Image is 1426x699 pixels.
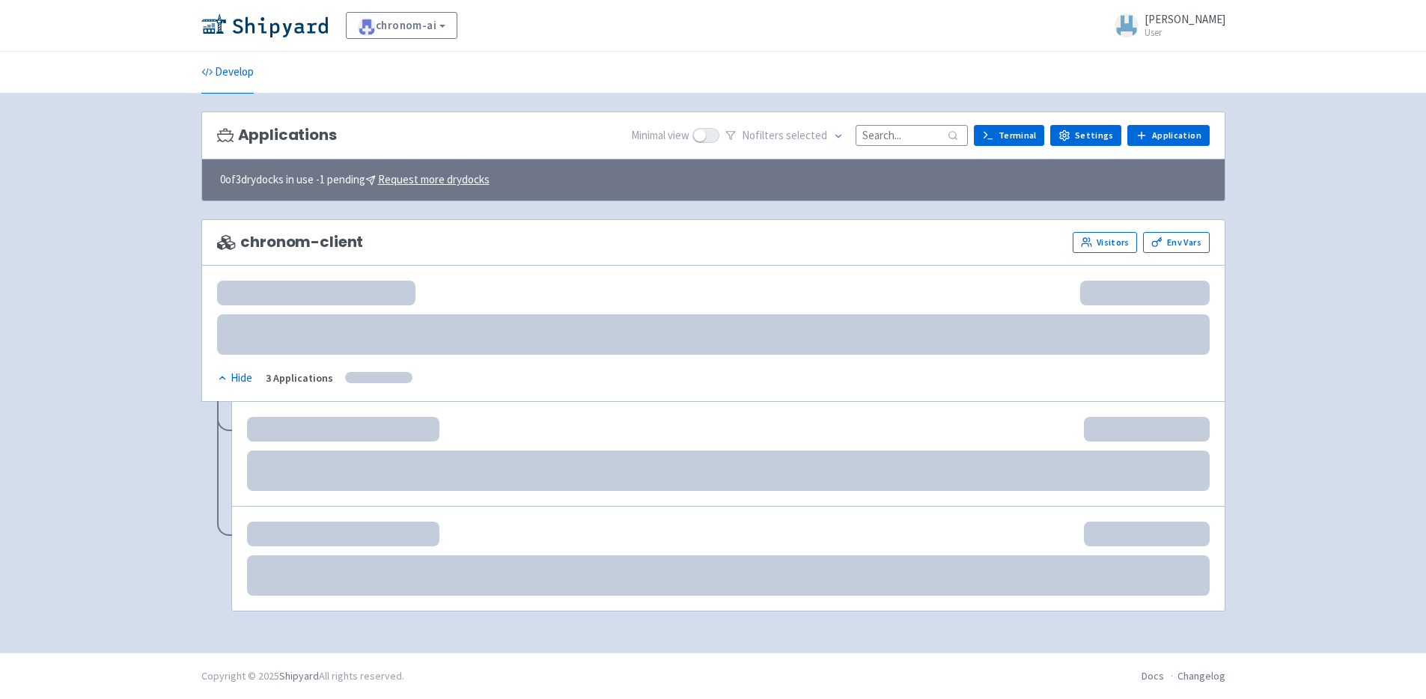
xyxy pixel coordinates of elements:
span: Minimal view [631,127,689,144]
span: chronom-client [217,233,364,251]
div: 3 Applications [266,370,333,387]
img: Shipyard logo [201,13,328,37]
span: 0 of 3 drydocks in use - 1 pending [220,171,490,189]
input: Search... [856,125,968,145]
a: Docs [1142,669,1164,683]
a: [PERSON_NAME] User [1106,13,1225,37]
a: Develop [201,52,254,94]
h3: Applications [217,126,337,144]
a: chronom-ai [346,12,458,39]
a: Application [1127,125,1209,146]
span: [PERSON_NAME] [1145,12,1225,26]
div: Copyright © 2025 All rights reserved. [201,668,404,684]
div: Hide [217,370,252,387]
a: Terminal [974,125,1044,146]
a: Settings [1050,125,1121,146]
a: Visitors [1073,232,1137,253]
a: Changelog [1177,669,1225,683]
button: Hide [217,370,254,387]
span: No filter s [742,127,827,144]
a: Env Vars [1143,232,1209,253]
span: selected [786,128,827,142]
u: Request more drydocks [378,172,490,186]
a: Shipyard [279,669,319,683]
small: User [1145,28,1225,37]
